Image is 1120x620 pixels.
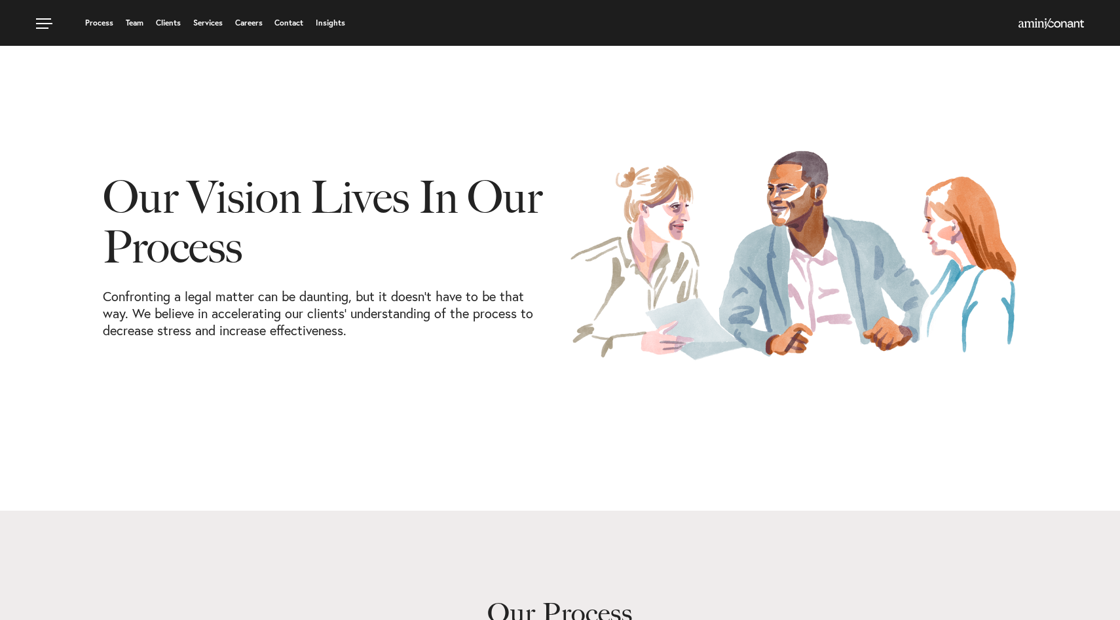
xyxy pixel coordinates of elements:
p: Confronting a legal matter can be daunting, but it doesn’t have to be that way. We believe in acc... [103,288,550,339]
a: Contact [274,19,303,27]
a: Home [1018,19,1084,29]
a: Team [126,19,143,27]
a: Clients [156,19,181,27]
h1: Our Vision Lives In Our Process [103,172,550,288]
img: Amini & Conant [1018,18,1084,29]
a: Process [85,19,113,27]
a: Careers [235,19,263,27]
a: Services [193,19,223,27]
img: Our Process [570,149,1017,361]
a: Insights [316,19,345,27]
